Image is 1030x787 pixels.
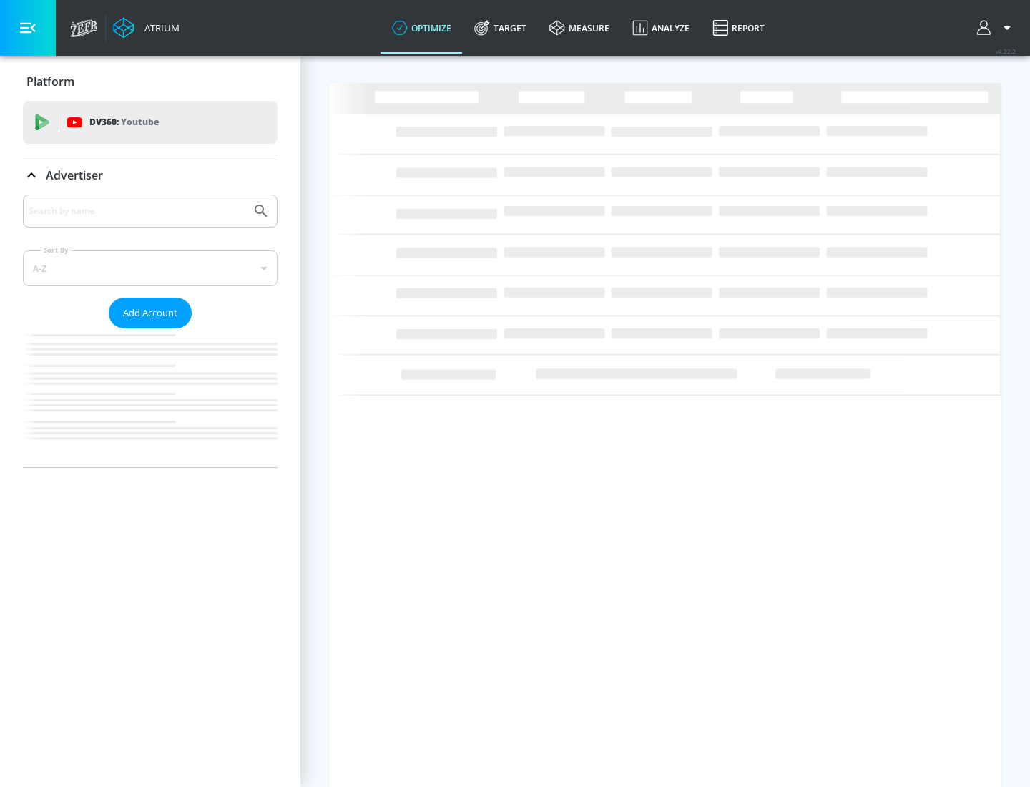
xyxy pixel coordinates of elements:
span: v 4.22.2 [996,47,1016,55]
div: Advertiser [23,155,278,195]
p: Youtube [121,114,159,129]
div: Atrium [139,21,180,34]
a: Report [701,2,776,54]
div: A-Z [23,250,278,286]
a: Analyze [621,2,701,54]
p: Platform [26,74,74,89]
label: Sort By [41,245,72,255]
nav: list of Advertiser [23,328,278,467]
input: Search by name [29,202,245,220]
a: Target [463,2,538,54]
p: Advertiser [46,167,103,183]
div: DV360: Youtube [23,101,278,144]
div: Advertiser [23,195,278,467]
div: Platform [23,62,278,102]
span: Add Account [123,305,177,321]
p: DV360: [89,114,159,130]
a: optimize [381,2,463,54]
button: Add Account [109,298,192,328]
a: Atrium [113,17,180,39]
a: measure [538,2,621,54]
